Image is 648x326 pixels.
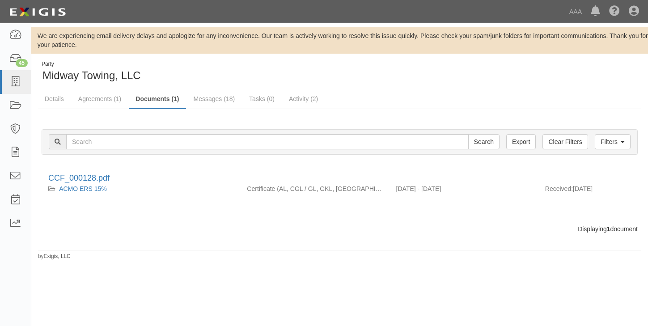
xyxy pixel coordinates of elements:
a: ACMO ERS 15% [59,185,107,192]
small: by [38,253,71,260]
a: Details [38,90,71,108]
div: Displaying document [35,224,644,233]
div: Auto Liability Commercial General Liability / Garage Liability Garage Keepers Liability On-Hook [240,184,389,193]
a: AAA [565,3,586,21]
input: Search [66,134,469,149]
div: [DATE] [538,184,638,198]
a: Agreements (1) [72,90,128,108]
div: Party [42,60,141,68]
b: 1 [607,225,610,233]
a: CCF_000128.pdf [48,174,110,182]
div: CCF_000128.pdf [48,173,631,184]
i: Help Center - Complianz [609,6,620,17]
a: Exigis, LLC [44,253,71,259]
a: Clear Filters [542,134,588,149]
a: Filters [595,134,631,149]
div: We are experiencing email delivery delays and apologize for any inconvenience. Our team is active... [31,31,648,49]
a: Messages (18) [187,90,242,108]
a: Tasks (0) [242,90,281,108]
a: Documents (1) [129,90,186,109]
div: 45 [16,59,28,67]
input: Search [468,134,500,149]
div: Effective 07/20/2025 - Expiration 07/20/2026 [390,184,538,193]
p: Received: [545,184,573,193]
img: logo-5460c22ac91f19d4615b14bd174203de0afe785f0fc80cf4dbbc73dc1793850b.png [7,4,68,20]
div: ACMO ERS 15% [48,184,233,193]
a: Activity (2) [282,90,325,108]
span: Midway Towing, LLC [42,69,141,81]
a: Export [506,134,536,149]
div: Midway Towing, LLC [38,60,333,83]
